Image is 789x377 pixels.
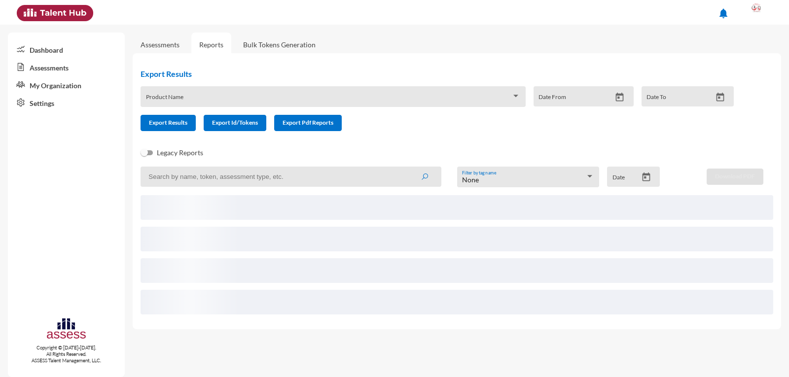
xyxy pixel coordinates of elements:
span: None [462,175,479,184]
span: Export Pdf Reports [283,119,333,126]
button: Export Id/Tokens [204,115,266,131]
input: Search by name, token, assessment type, etc. [141,167,441,187]
a: Dashboard [8,40,125,58]
p: Copyright © [DATE]-[DATE]. All Rights Reserved. ASSESS Talent Management, LLC. [8,344,125,364]
button: Export Pdf Reports [274,115,342,131]
span: Export Id/Tokens [212,119,258,126]
button: Open calendar [638,172,655,182]
h2: Export Results [141,69,742,78]
img: assesscompany-logo.png [46,317,87,343]
button: Open calendar [611,92,628,103]
mat-icon: notifications [717,7,729,19]
span: Export Results [149,119,187,126]
span: Download PDF [715,172,755,180]
button: Export Results [141,115,196,131]
span: Legacy Reports [157,147,203,159]
a: Settings [8,94,125,111]
a: Bulk Tokens Generation [235,33,323,57]
button: Download PDF [707,169,763,185]
a: Assessments [8,58,125,76]
a: Assessments [141,40,179,49]
a: My Organization [8,76,125,94]
a: Reports [191,33,231,57]
button: Open calendar [712,92,729,103]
